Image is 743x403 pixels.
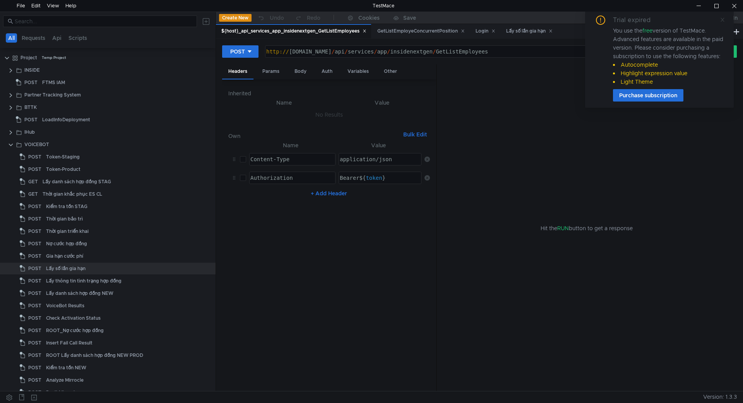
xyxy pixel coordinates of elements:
[222,45,259,58] button: POST
[24,114,38,126] span: POST
[557,225,569,232] span: RUN
[336,141,421,150] th: Value
[28,350,41,361] span: POST
[341,64,375,79] div: Variables
[19,33,48,43] button: Requests
[613,26,724,86] div: You use the version of TestMace. Advanced features are available in the paid version. Please cons...
[219,14,252,22] button: Create New
[46,275,122,287] div: Lấy thông tin tình trạng hợp đồng
[46,288,113,299] div: Lấy danh sách hợp đồng NEW
[613,77,724,86] li: Light Theme
[28,176,38,188] span: GET
[46,337,92,349] div: Insert Fail Call Result
[334,98,430,107] th: Value
[6,33,17,43] button: All
[400,130,430,139] button: Bulk Edit
[43,188,102,200] div: Thời gian khắc phục ES CL
[50,33,64,43] button: Api
[289,12,326,24] button: Redo
[24,139,49,150] div: VOICEBOT
[246,141,336,150] th: Name
[28,226,41,237] span: POST
[28,213,41,225] span: POST
[42,114,90,126] div: LoadInfoDeployment
[252,12,289,24] button: Undo
[43,176,111,188] div: Lấy danh sách hợp đồng STAG
[270,13,284,22] div: Undo
[358,13,380,22] div: Cookies
[308,189,350,198] button: + Add Header
[222,64,253,79] div: Headers
[15,17,192,26] input: Search...
[256,64,286,79] div: Params
[28,337,41,349] span: POST
[24,89,81,101] div: Partner Tracking System
[613,15,660,25] div: Trial expired
[288,64,313,79] div: Body
[46,325,104,336] div: ROOT_Nợ cước hợp đồng
[28,312,41,324] span: POST
[28,238,41,250] span: POST
[46,201,87,212] div: Kiểm tra tồn STAG
[703,391,737,403] span: Version: 1.3.3
[28,263,41,274] span: POST
[506,27,553,35] div: Lấy số lần gia hạn
[28,275,41,287] span: POST
[28,288,41,299] span: POST
[24,102,37,113] div: BTTK
[46,250,83,262] div: Gia hạn cước phí
[42,77,65,88] div: FTMS IAM
[378,64,403,79] div: Other
[613,69,724,77] li: Highlight expression value
[46,350,143,361] div: ROOT Lấy danh sách hợp đồng NEW PROD
[46,300,84,312] div: VoiceBot Results
[28,151,41,163] span: POST
[476,27,495,35] div: Login
[46,263,86,274] div: Lấy số lần gia hạn
[315,111,343,118] nz-embed-empty: No Results
[24,77,38,88] span: POST
[28,188,38,200] span: GET
[46,164,80,175] div: Token-Product
[613,89,683,102] button: Purchase subscription
[46,226,89,237] div: Thời gian triển khai
[230,47,245,56] div: POST
[377,27,465,35] div: GetListEmployeConcurrentPosition
[228,131,400,141] h6: Own
[24,64,40,76] div: INSIDE
[46,312,101,324] div: Check Activation Status
[613,60,724,69] li: Autocomplete
[221,27,366,35] div: ${host}_api_services_app_insidenextgen_GetListEmployees
[46,238,87,250] div: Nợ cước hợp đồng
[403,15,416,21] div: Save
[28,201,41,212] span: POST
[66,33,89,43] button: Scripts
[307,13,320,22] div: Redo
[46,362,86,374] div: Kiểm tra tồn NEW
[28,250,41,262] span: POST
[21,52,37,64] div: Project
[28,164,41,175] span: POST
[46,151,80,163] div: Token-Staging
[28,374,41,386] span: POST
[541,224,633,232] span: Hit the button to get a response
[228,89,430,98] h6: Inherited
[642,27,652,34] span: free
[28,325,41,336] span: POST
[235,98,334,107] th: Name
[46,213,83,225] div: Thời gian bảo trì
[42,52,66,64] div: Temp Project
[315,64,339,79] div: Auth
[24,126,35,138] div: IHub
[28,387,41,398] span: POST
[28,300,41,312] span: POST
[46,387,77,398] div: Reult Mirrocle
[46,374,84,386] div: Analyze Mirrocle
[28,362,41,374] span: POST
